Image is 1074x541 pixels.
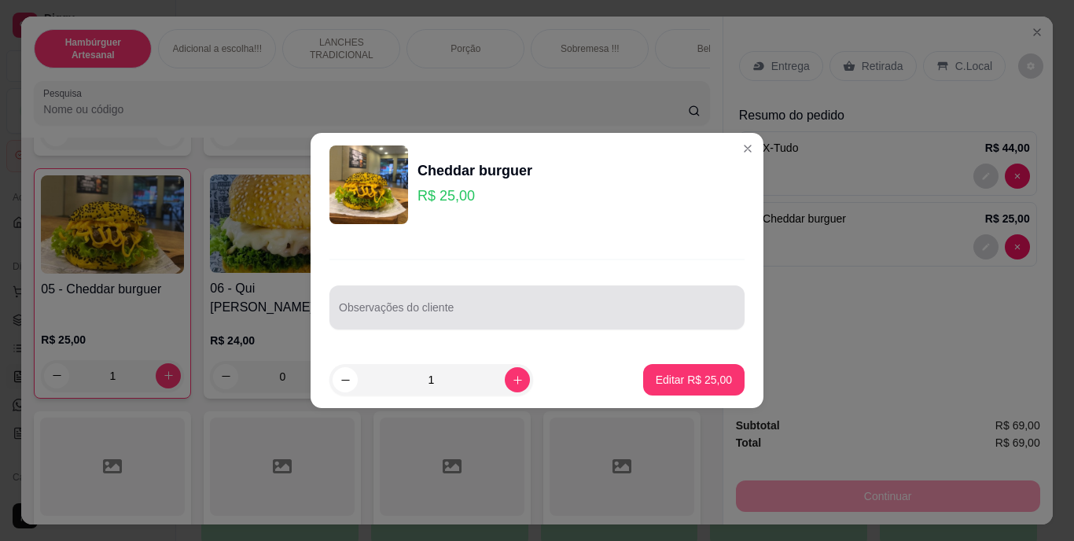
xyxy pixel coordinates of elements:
[735,136,760,161] button: Close
[339,306,735,322] input: Observações do cliente
[643,364,745,396] button: Editar R$ 25,00
[417,185,532,207] p: R$ 25,00
[333,367,358,392] button: decrease-product-quantity
[417,160,532,182] div: Cheddar burguer
[656,372,732,388] p: Editar R$ 25,00
[329,145,408,224] img: product-image
[505,367,530,392] button: increase-product-quantity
